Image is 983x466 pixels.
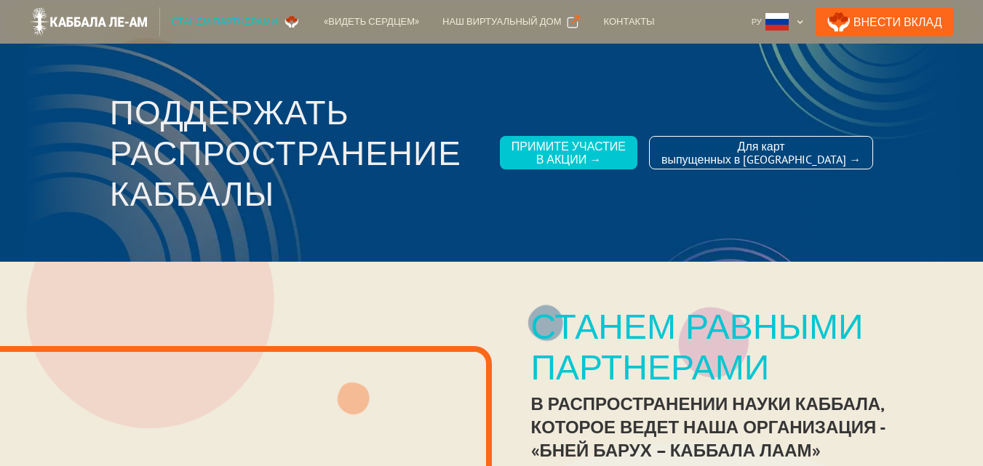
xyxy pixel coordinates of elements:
[661,140,861,166] div: Для карт выпущенных в [GEOGRAPHIC_DATA] →
[816,7,954,36] a: Внести Вклад
[531,305,944,387] div: Станем равными партнерами
[172,15,278,29] div: Станем партнерами
[110,92,488,214] h3: Поддержать распространение каббалы
[431,7,592,36] a: Наш виртуальный дом
[649,136,873,169] a: Для картвыпущенных в [GEOGRAPHIC_DATA] →
[531,393,944,462] div: в распространении науки каббала, которое ведет наша организация - «Бней Барух – Каббала лаАм»
[752,15,762,29] div: Ру
[592,7,666,36] a: Контакты
[442,15,561,29] div: Наш виртуальный дом
[324,15,419,29] div: «Видеть сердцем»
[603,15,654,29] div: Контакты
[312,7,431,36] a: «Видеть сердцем»
[160,7,313,36] a: Станем партнерами
[512,140,626,166] div: Примите участие в акции →
[746,7,810,36] div: Ру
[500,136,637,169] a: Примите участиев акции →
